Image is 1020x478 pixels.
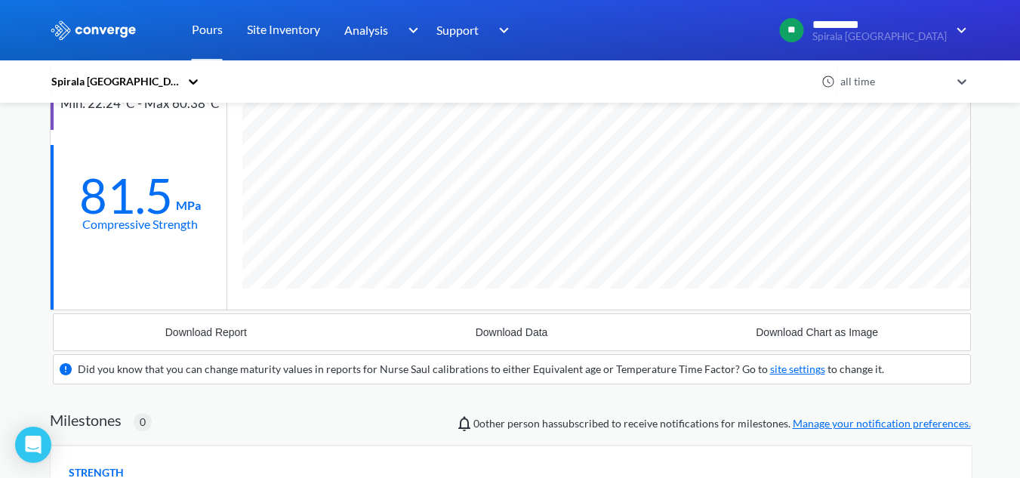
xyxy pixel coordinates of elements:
[793,417,971,430] a: Manage your notification preferences.
[79,177,173,214] div: 81.5
[436,20,479,39] span: Support
[165,326,247,338] div: Download Report
[60,94,220,114] div: Min: 22.24°C - Max 60.38°C
[476,326,548,338] div: Download Data
[82,214,198,233] div: Compressive Strength
[821,75,835,88] img: icon-clock.svg
[947,21,971,39] img: downArrow.svg
[50,411,122,429] h2: Milestones
[770,362,825,375] a: site settings
[50,20,137,40] img: logo_ewhite.svg
[664,314,970,350] button: Download Chart as Image
[359,314,664,350] button: Download Data
[489,21,513,39] img: downArrow.svg
[756,326,878,338] div: Download Chart as Image
[837,73,950,90] div: all time
[398,21,422,39] img: downArrow.svg
[15,427,51,463] div: Open Intercom Messenger
[473,417,505,430] span: 0 other
[50,73,180,90] div: Spirala [GEOGRAPHIC_DATA]
[78,361,884,378] div: Did you know that you can change maturity values in reports for Nurse Saul calibrations to either...
[140,414,146,430] span: 0
[54,314,359,350] button: Download Report
[344,20,388,39] span: Analysis
[473,415,971,432] span: person has subscribed to receive notifications for milestones.
[455,415,473,433] img: notifications-icon.svg
[812,31,947,42] span: Spirala [GEOGRAPHIC_DATA]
